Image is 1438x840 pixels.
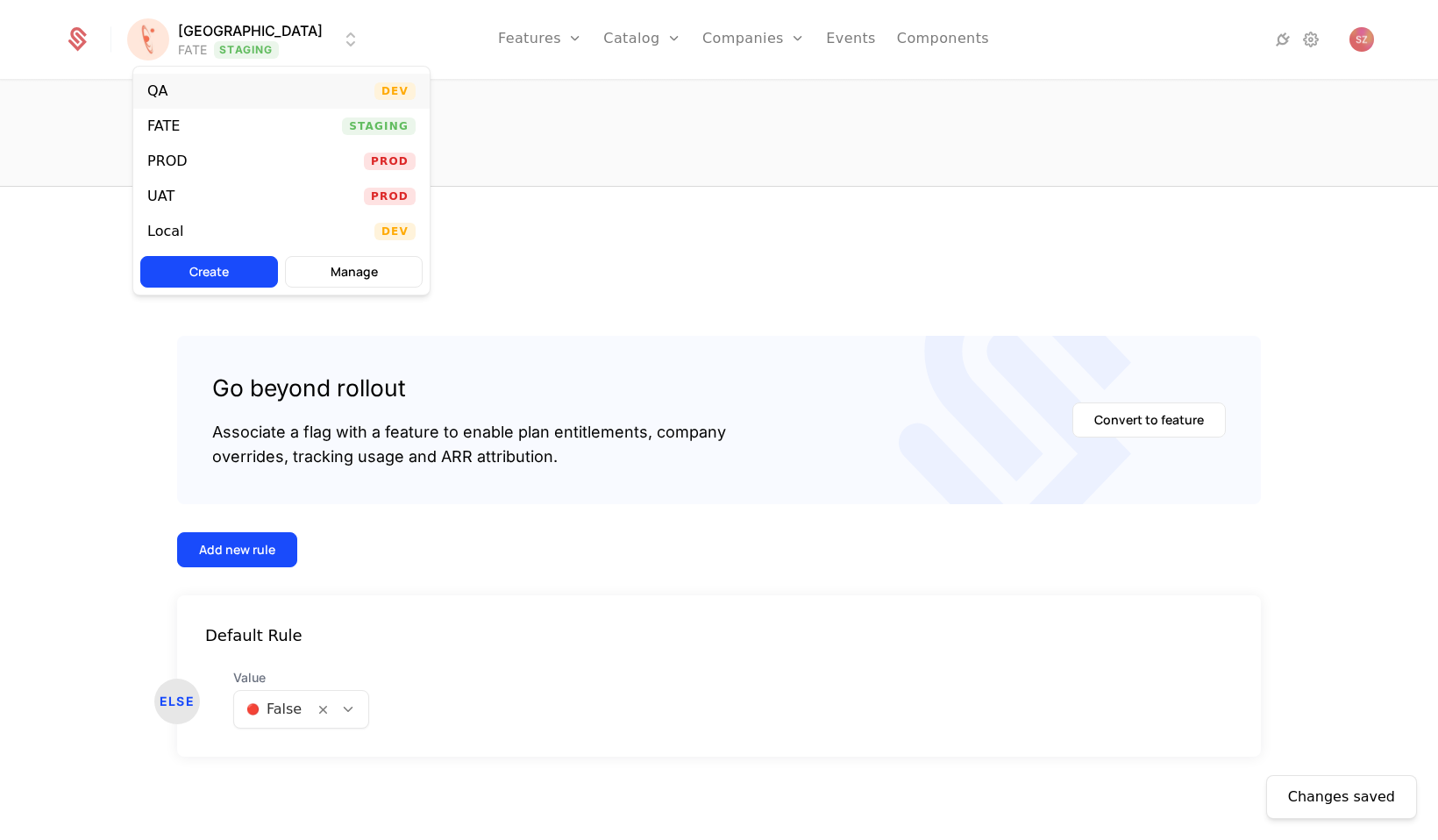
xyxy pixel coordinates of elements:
div: QA [147,84,168,98]
span: Dev [374,223,416,240]
button: Create [140,256,278,288]
span: Prod [364,153,416,170]
div: UAT [147,189,174,203]
span: Dev [374,82,416,100]
button: Manage [285,256,423,288]
span: Staging [342,117,416,135]
span: Prod [364,188,416,205]
div: PROD [147,154,188,168]
div: FATE [147,119,180,133]
div: Select environment [132,66,431,295]
div: Local [147,224,183,238]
